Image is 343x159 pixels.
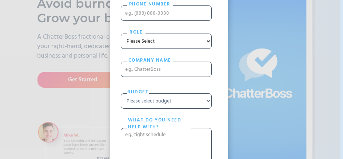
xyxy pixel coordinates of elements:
[127,1,173,8] label: PHONE nUMBER
[127,117,191,131] label: What do you need help with?
[121,62,212,77] input: e.g., ChatterBoss
[127,57,173,64] label: cOMPANY NAME
[127,29,145,36] label: Role
[127,89,149,96] label: Budget
[307,123,334,150] iframe: Drift Widget Chat Controller
[121,5,212,21] input: e.g., (888) 888-8888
